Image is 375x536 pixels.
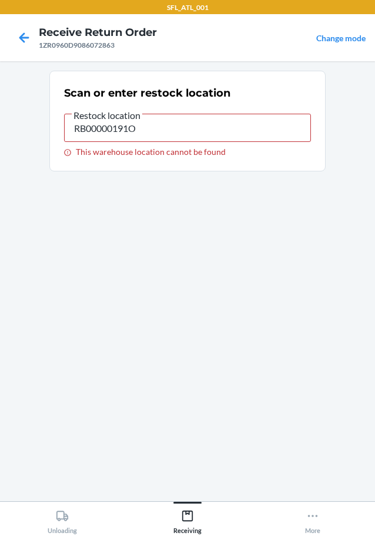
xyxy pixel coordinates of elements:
[64,85,230,101] h2: Scan or enter restock location
[316,33,366,43] a: Change mode
[64,147,311,157] div: This warehouse location cannot be found
[250,502,375,534] button: More
[64,114,311,142] input: Restock location This warehouse location cannot be found
[72,110,142,121] span: Restock location
[167,2,209,13] p: SFL_ATL_001
[39,25,157,40] h4: Receive Return Order
[125,502,250,534] button: Receiving
[48,505,77,534] div: Unloading
[305,505,320,534] div: More
[39,40,157,51] div: 1ZR0960D9086072863
[173,505,202,534] div: Receiving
